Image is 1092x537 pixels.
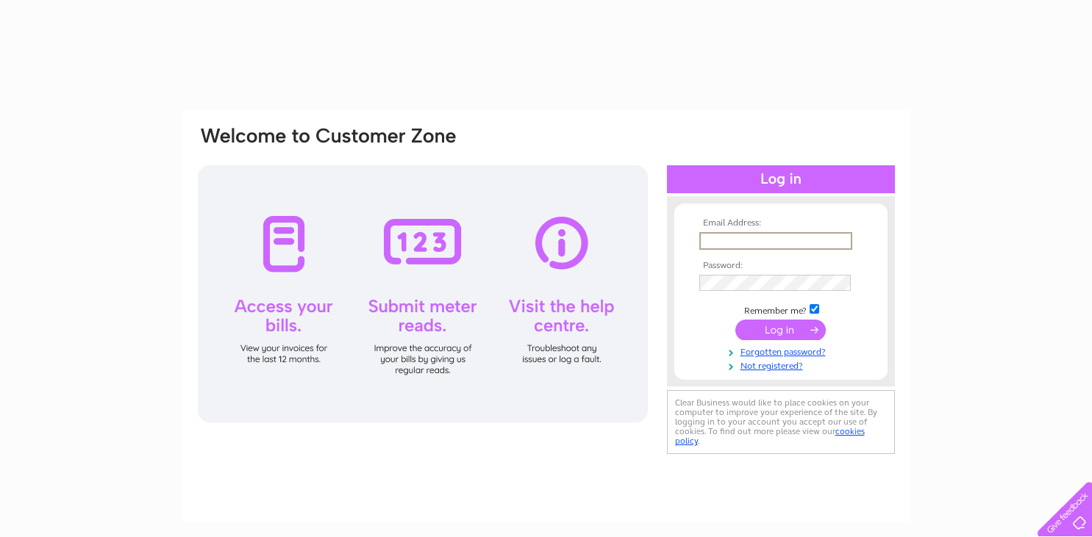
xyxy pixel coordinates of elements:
a: Not registered? [699,358,866,372]
a: cookies policy [675,426,865,446]
td: Remember me? [696,302,866,317]
th: Password: [696,261,866,271]
div: Clear Business would like to place cookies on your computer to improve your experience of the sit... [667,390,895,454]
a: Forgotten password? [699,344,866,358]
th: Email Address: [696,218,866,228]
input: Submit [735,320,826,340]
